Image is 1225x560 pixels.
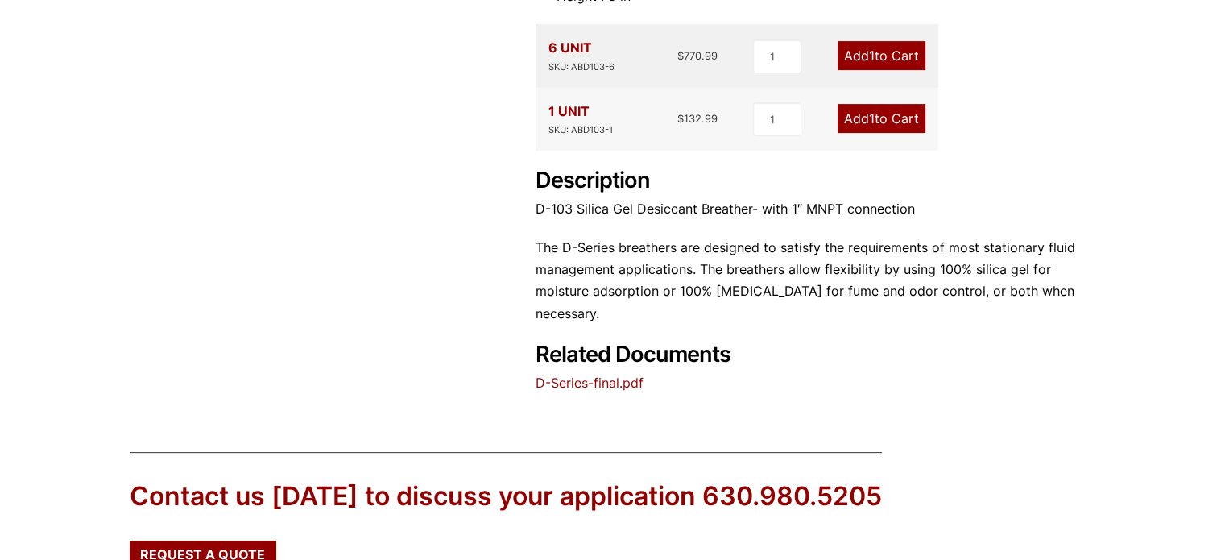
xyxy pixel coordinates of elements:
div: Contact us [DATE] to discuss your application 630.980.5205 [130,479,882,515]
span: $ [677,112,684,125]
div: 6 UNIT [548,37,615,74]
p: D-103 Silica Gel Desiccant Breather- with 1″ MNPT connection [536,198,1096,220]
a: Add1to Cart [838,41,925,70]
bdi: 770.99 [677,49,718,62]
span: $ [677,49,684,62]
p: The D-Series breathers are designed to satisfy the requirements of most stationary fluid manageme... [536,237,1096,325]
div: SKU: ABD103-6 [548,60,615,75]
h2: Description [536,168,1096,194]
a: Add1to Cart [838,104,925,133]
div: SKU: ABD103-1 [548,122,613,138]
span: 1 [869,48,875,64]
div: 1 UNIT [548,101,613,138]
bdi: 132.99 [677,112,718,125]
a: D-Series-final.pdf [536,375,644,391]
span: 1 [869,110,875,127]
